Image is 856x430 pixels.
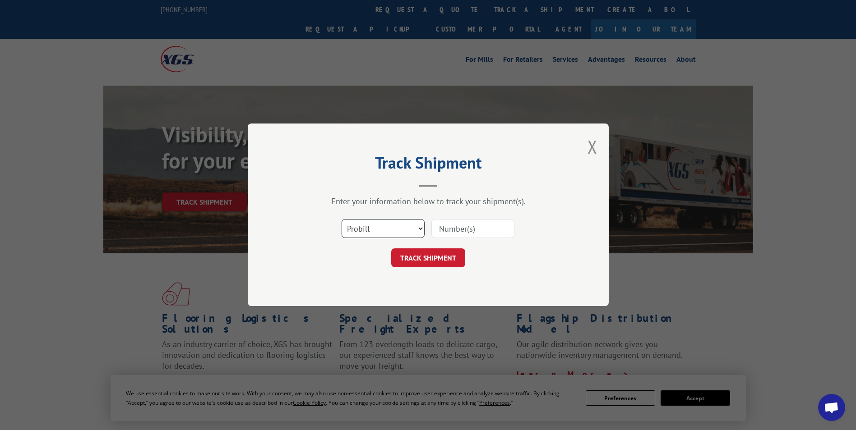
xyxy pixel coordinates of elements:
[293,156,564,174] h2: Track Shipment
[431,220,514,238] input: Number(s)
[818,394,845,421] div: Open chat
[588,135,597,159] button: Close modal
[293,197,564,207] div: Enter your information below to track your shipment(s).
[391,249,465,268] button: TRACK SHIPMENT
